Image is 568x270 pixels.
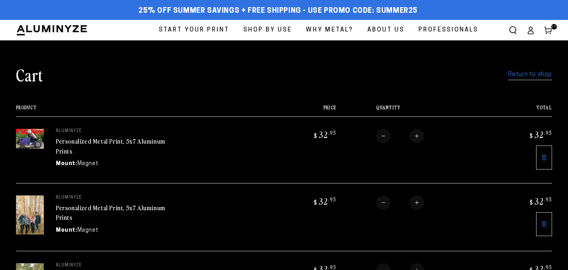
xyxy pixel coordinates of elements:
input: Quantity for Personalized Metal Print, 5x7 Aluminum Prints [390,129,410,143]
dt: Mount: [56,160,77,168]
bdi: 32 [313,195,336,207]
dd: Magnet [77,160,99,168]
span: $ [314,198,318,206]
span: Professionals [418,25,478,35]
summary: Search our site [504,22,522,39]
a: Professionals [412,20,484,40]
img: Personalized Metal Print, 5x7 Aluminum Prints - Magnet / None [16,195,44,235]
a: Return to shop [508,69,552,81]
sup: .95 [544,129,552,136]
a: Why Metal? [300,20,359,40]
p: aluminyze [56,263,176,268]
a: Personalized Metal Print, 5x7 Aluminum Prints [56,136,166,156]
img: Personalized Metal Print, 5x7 Aluminum Prints - Magnet / None [16,129,44,149]
span: $ [530,198,533,206]
h1: Cart [16,64,43,85]
a: Remove Personalized Metal Print, 5x7 Aluminum Prints - Magnet / None [536,212,552,236]
a: Start Your Print [153,20,235,40]
a: About Us [361,20,410,40]
span: About Us [367,25,404,35]
span: $ [314,132,318,140]
a: Remove Personalized Metal Print, 5x7 Aluminum Prints - Magnet / None [536,146,552,169]
th: Product [16,105,274,116]
input: Quantity for Personalized Metal Print, 5x7 Aluminum Prints [390,195,410,210]
sup: .95 [544,196,552,203]
sup: .95 [328,196,336,203]
dt: Mount: [56,226,77,235]
dd: Magnet [77,226,99,235]
span: $ [530,132,533,140]
span: Start Your Print [159,25,229,35]
span: 27 [552,24,556,30]
th: Total [490,105,552,116]
span: Shop By Use [243,25,292,35]
a: Personalized Metal Print, 5x7 Aluminum Prints [56,203,166,222]
span: 25% off Summer Savings + Free Shipping - Use Promo Code: SUMMER25 [138,7,418,16]
bdi: 32 [529,195,552,207]
bdi: 32 [313,129,336,140]
sup: .95 [328,129,336,136]
span: Why Metal? [306,25,353,35]
p: aluminyze [56,195,176,200]
th: Price [274,105,337,116]
th: Quantity [336,105,490,116]
img: Aluminyze [16,24,88,36]
a: Shop By Use [237,20,298,40]
bdi: 32 [529,129,552,140]
p: aluminyze [56,129,176,134]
